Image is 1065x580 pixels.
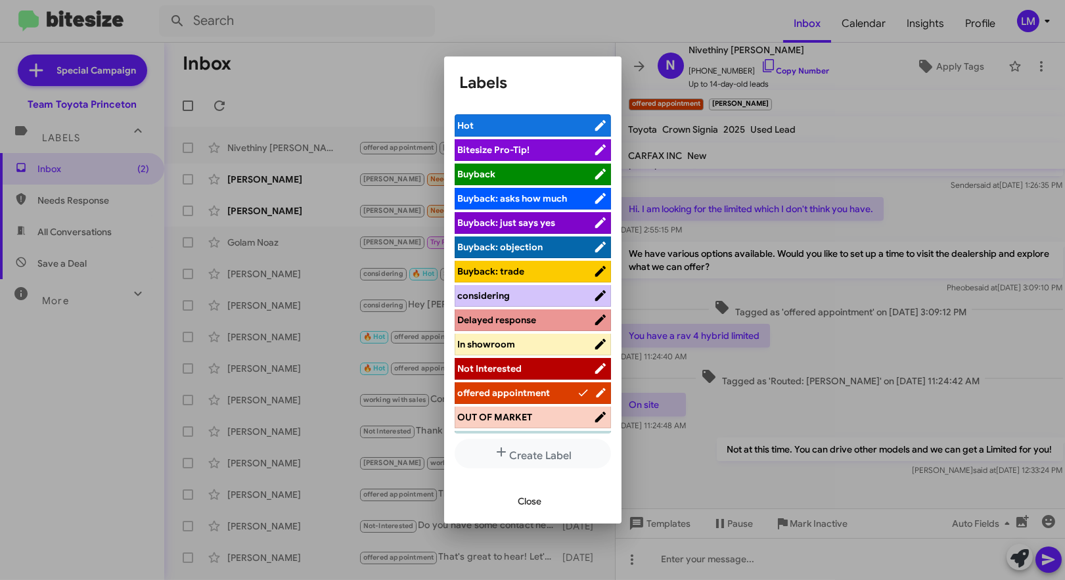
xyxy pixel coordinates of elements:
[458,363,522,374] span: Not Interested
[458,192,568,204] span: Buyback: asks how much
[458,290,510,301] span: considering
[458,314,537,326] span: Delayed response
[458,120,474,131] span: Hot
[458,217,556,229] span: Buyback: just says yes
[458,241,543,253] span: Buyback: objection
[458,411,533,423] span: OUT OF MARKET
[458,144,530,156] span: Bitesize Pro-Tip!
[455,439,611,468] button: Create Label
[518,489,542,513] span: Close
[458,168,496,180] span: Buyback
[458,338,516,350] span: In showroom
[508,489,553,513] button: Close
[460,72,606,93] h1: Labels
[458,265,525,277] span: Buyback: trade
[458,387,551,399] span: offered appointment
